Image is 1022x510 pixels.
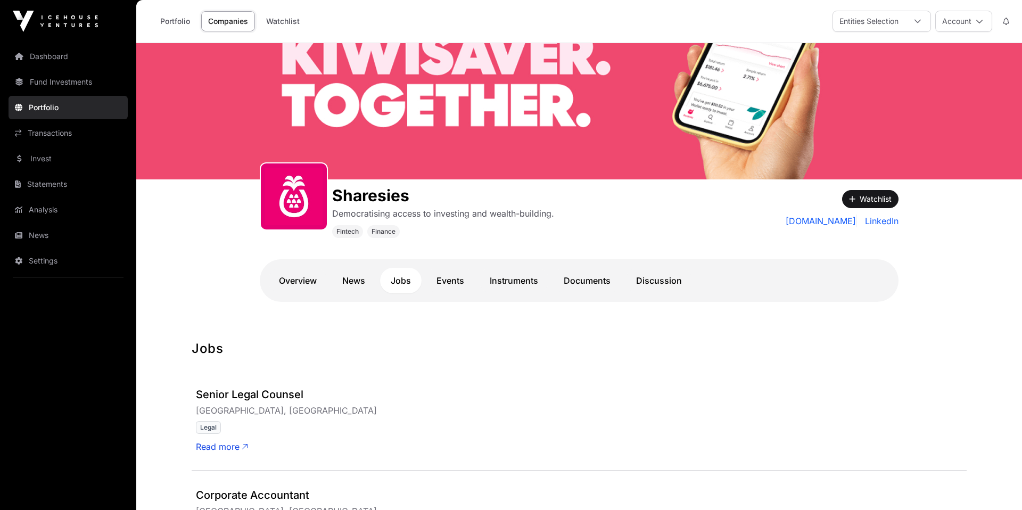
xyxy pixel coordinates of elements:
a: Instruments [479,268,549,293]
a: Companies [201,11,255,31]
a: Statements [9,172,128,196]
button: Watchlist [842,190,899,208]
a: News [332,268,376,293]
a: Transactions [9,121,128,145]
span: Finance [372,227,395,236]
img: Sharesies [136,43,1022,179]
span: Fintech [336,227,359,236]
nav: Tabs [268,268,890,293]
a: Portfolio [9,96,128,119]
a: Documents [553,268,621,293]
span: [GEOGRAPHIC_DATA], [GEOGRAPHIC_DATA] [196,405,379,416]
h1: Sharesies [332,186,554,205]
img: Icehouse Ventures Logo [13,11,98,32]
a: Analysis [9,198,128,221]
a: Discussion [625,268,693,293]
p: Democratising access to investing and wealth-building. [332,207,554,220]
a: [DOMAIN_NAME] [786,215,856,227]
a: Settings [9,249,128,273]
a: Jobs [380,268,422,293]
a: Senior Legal Counsel[GEOGRAPHIC_DATA], [GEOGRAPHIC_DATA]LegalRead more [196,387,962,453]
span: Legal [196,421,221,434]
img: sharesies_logo.jpeg [265,168,323,225]
a: News [9,224,128,247]
button: Account [935,11,992,32]
iframe: Chat Widget [969,459,1022,510]
h1: Jobs [192,340,967,357]
a: Fund Investments [9,70,128,94]
a: Watchlist [259,11,307,31]
a: Portfolio [153,11,197,31]
a: Events [426,268,475,293]
a: Overview [268,268,327,293]
span: Read more [196,440,248,453]
div: Entities Selection [833,11,905,31]
a: LinkedIn [861,215,899,227]
h3: Senior Legal Counsel [196,387,962,404]
a: Dashboard [9,45,128,68]
h3: Corporate Accountant [196,488,962,505]
a: Invest [9,147,128,170]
